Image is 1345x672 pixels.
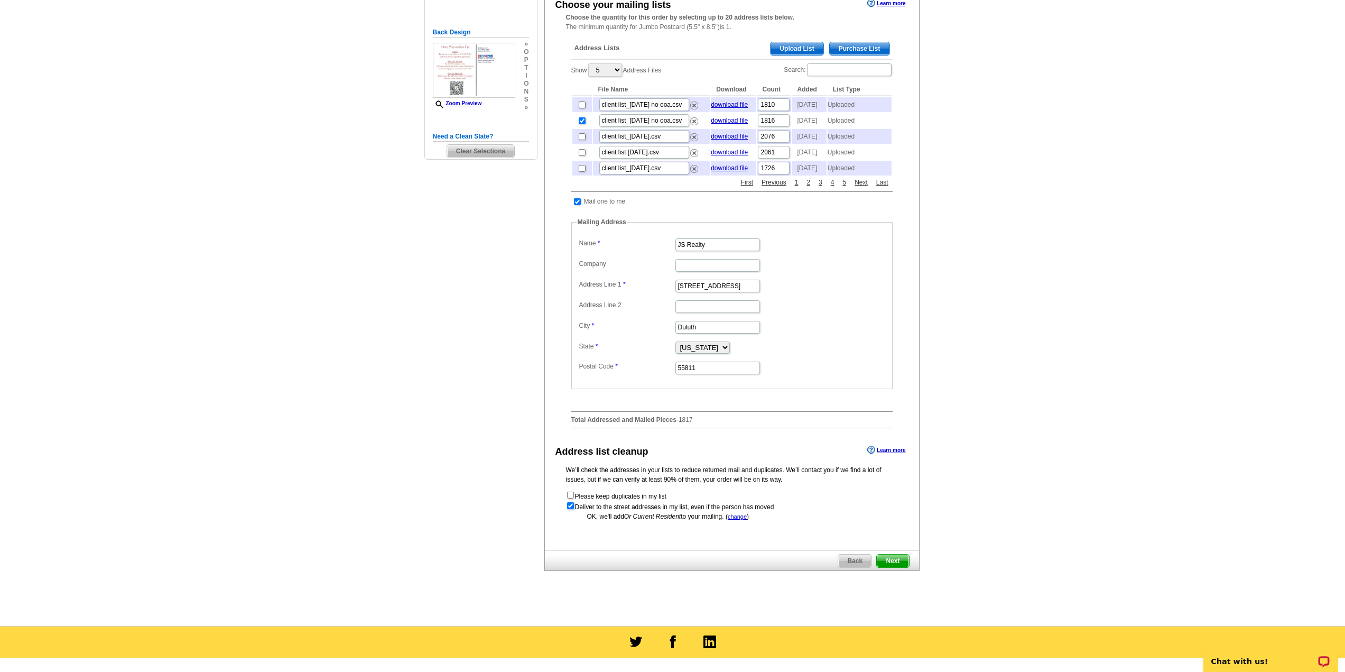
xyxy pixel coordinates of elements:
div: - [566,34,898,437]
a: Remove this list [690,147,698,154]
th: File Name [593,83,710,96]
span: Clear Selections [447,145,514,158]
img: delete.png [690,133,698,141]
iframe: LiveChat chat widget [1196,639,1345,672]
a: download file [711,164,748,172]
label: Search: [784,62,892,77]
th: Added [792,83,826,96]
div: OK, we'll add to your mailing. ( ) [566,512,898,521]
img: delete.png [690,102,698,109]
span: » [524,40,528,48]
a: download file [711,149,748,156]
a: download file [711,101,748,108]
img: small-thumb.jpg [433,43,515,98]
a: Learn more [867,446,905,454]
input: Search: [807,63,892,76]
td: [DATE] [792,113,826,128]
div: The minimum quantity for Jumbo Postcard (5.5" x 8.5")is 1. [545,13,919,32]
th: List Type [828,83,892,96]
h5: Need a Clean Slate? [433,132,529,142]
td: [DATE] [792,129,826,144]
span: p [524,56,528,64]
span: Or Current Resident [624,513,681,520]
a: 2 [804,178,813,187]
span: Address Lists [574,43,620,53]
td: Uploaded [828,145,892,160]
span: i [524,72,528,80]
th: Download [711,83,756,96]
a: First [738,178,756,187]
td: Uploaded [828,97,892,112]
span: n [524,88,528,96]
label: Show Address Files [571,62,662,78]
a: download file [711,117,748,124]
span: Back [838,555,871,567]
span: 1817 [679,416,693,424]
select: ShowAddress Files [588,63,622,77]
strong: Total Addressed and Mailed Pieces [571,416,676,424]
a: Next [852,178,870,187]
span: s [524,96,528,104]
label: State [579,342,674,351]
a: Last [874,178,891,187]
td: Uploaded [828,161,892,176]
span: o [524,48,528,56]
a: Previous [759,178,789,187]
th: Count [757,83,791,96]
span: Purchase List [830,42,889,55]
a: 3 [816,178,825,187]
td: Uploaded [828,113,892,128]
a: Back [838,554,872,568]
td: [DATE] [792,97,826,112]
div: Address list cleanup [555,445,648,459]
a: download file [711,133,748,140]
span: t [524,64,528,72]
a: Remove this list [690,115,698,123]
label: Address Line 2 [579,300,674,310]
label: Company [579,259,674,269]
form: Please keep duplicates in my list Deliver to the street addresses in my list, even if the person ... [566,491,898,512]
span: » [524,104,528,112]
h5: Back Design [433,27,529,38]
a: 1 [792,178,801,187]
label: Name [579,238,674,248]
td: [DATE] [792,161,826,176]
a: Remove this list [690,131,698,139]
label: Postal Code [579,362,674,371]
a: 4 [828,178,837,187]
span: Upload List [771,42,823,55]
img: delete.png [690,117,698,125]
a: change [728,513,747,520]
a: Remove this list [690,163,698,170]
legend: Mailing Address [577,217,627,227]
strong: Choose the quantity for this order by selecting up to 20 address lists below. [566,14,794,21]
img: delete.png [690,165,698,173]
a: Remove this list [690,99,698,107]
span: Next [877,555,908,567]
td: [DATE] [792,145,826,160]
a: Zoom Preview [433,100,482,106]
label: City [579,321,674,330]
img: delete.png [690,149,698,157]
span: o [524,80,528,88]
td: Uploaded [828,129,892,144]
td: Mail one to me [583,196,626,207]
label: Address Line 1 [579,280,674,289]
a: 5 [840,178,849,187]
p: We’ll check the addresses in your lists to reduce returned mail and duplicates. We’ll contact you... [566,465,898,484]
